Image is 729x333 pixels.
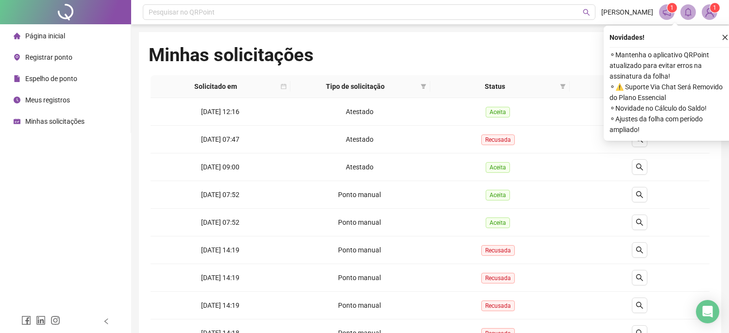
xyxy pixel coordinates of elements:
[481,300,515,311] span: Recusada
[486,162,510,173] span: Aceita
[346,135,373,143] span: Atestado
[481,134,515,145] span: Recusada
[154,81,277,92] span: Solicitado em
[201,163,239,171] span: [DATE] 09:00
[481,273,515,283] span: Recusada
[636,274,644,282] span: search
[25,117,85,125] span: Minhas solicitações
[636,163,644,171] span: search
[338,274,381,282] span: Ponto manual
[14,54,20,61] span: environment
[294,81,417,92] span: Tipo de solicitação
[636,191,644,199] span: search
[570,75,710,98] th: Detalhes
[684,8,693,17] span: bell
[201,218,239,226] span: [DATE] 07:52
[14,33,20,39] span: home
[636,246,644,254] span: search
[338,246,381,254] span: Ponto manual
[201,108,239,116] span: [DATE] 12:16
[279,79,288,94] span: calendar
[671,4,674,11] span: 1
[713,4,717,11] span: 1
[346,108,373,116] span: Atestado
[36,316,46,325] span: linkedin
[583,9,590,16] span: search
[201,191,239,199] span: [DATE] 07:52
[486,190,510,200] span: Aceita
[51,316,60,325] span: instagram
[601,7,653,17] span: [PERSON_NAME]
[14,118,20,125] span: schedule
[281,83,287,89] span: calendar
[25,75,77,83] span: Espelho de ponto
[722,34,729,41] span: close
[201,301,239,309] span: [DATE] 14:19
[421,83,426,89] span: filter
[710,3,720,13] sup: Atualize o seu contato no menu Meus Dados
[21,316,31,325] span: facebook
[481,245,515,256] span: Recusada
[201,246,239,254] span: [DATE] 14:19
[149,44,314,66] h1: Minhas solicitações
[560,83,566,89] span: filter
[346,163,373,171] span: Atestado
[25,96,70,104] span: Meus registros
[434,81,557,92] span: Status
[25,53,72,61] span: Registrar ponto
[558,79,568,94] span: filter
[662,8,671,17] span: notification
[610,32,644,43] span: Novidades !
[696,300,719,323] div: Open Intercom Messenger
[103,318,110,325] span: left
[486,217,510,228] span: Aceita
[338,191,381,199] span: Ponto manual
[338,218,381,226] span: Ponto manual
[201,135,239,143] span: [DATE] 07:47
[25,32,65,40] span: Página inicial
[419,79,428,94] span: filter
[702,5,717,19] img: 83971
[486,107,510,117] span: Aceita
[338,301,381,309] span: Ponto manual
[14,97,20,103] span: clock-circle
[636,218,644,226] span: search
[201,274,239,282] span: [DATE] 14:19
[14,75,20,82] span: file
[667,3,677,13] sup: 1
[636,301,644,309] span: search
